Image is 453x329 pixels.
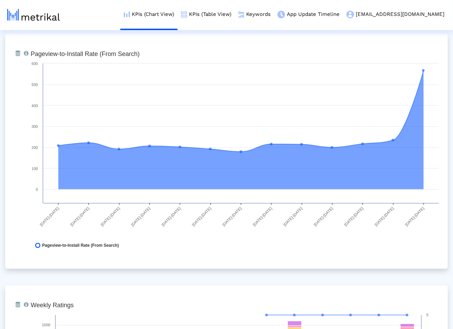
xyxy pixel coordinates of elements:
[238,11,244,18] img: keywords.png
[39,206,60,227] text: [DATE]-[DATE]
[313,206,334,227] text: [DATE]-[DATE]
[32,62,38,66] text: 600
[42,243,119,248] span: Pageview-to-Install Rate (From Search)
[42,323,50,327] text: 1000
[404,206,425,227] text: [DATE]-[DATE]
[130,206,151,227] text: [DATE]-[DATE]
[32,167,38,171] text: 100
[161,206,181,227] text: [DATE]-[DATE]
[36,187,38,191] text: 0
[100,206,121,227] text: [DATE]-[DATE]
[7,9,60,21] img: metrical-logo-light.png
[343,206,364,227] text: [DATE]-[DATE]
[346,11,354,18] img: my-account-menu-icon.png
[32,145,38,150] text: 200
[283,206,303,227] text: [DATE]-[DATE]
[222,206,242,227] text: [DATE]-[DATE]
[426,313,429,317] text: 5
[69,206,90,227] text: [DATE]-[DATE]
[278,11,285,18] img: app-update-menu-icon.png
[32,124,38,129] text: 300
[374,206,394,227] text: [DATE]-[DATE]
[31,50,140,57] tspan: Pageview-to-Install Rate (From Search)
[124,11,130,17] img: kpi-chart-menu-icon.png
[31,302,74,309] tspan: Weekly Ratings
[32,83,38,87] text: 500
[191,206,212,227] text: [DATE]-[DATE]
[181,11,187,18] img: kpi-table-menu-icon.png
[32,104,38,108] text: 400
[252,206,273,227] text: [DATE]-[DATE]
